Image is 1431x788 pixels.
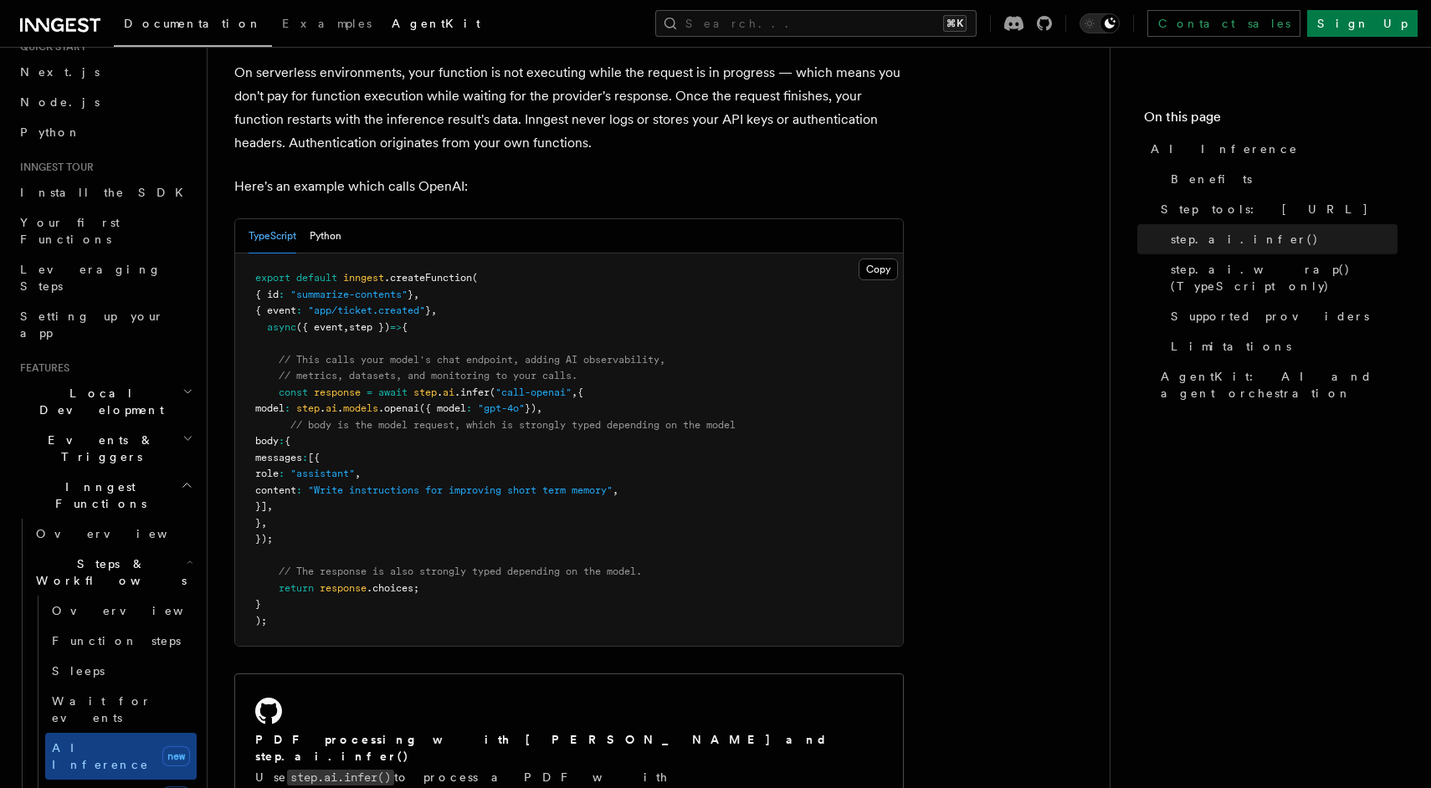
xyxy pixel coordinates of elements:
span: step [296,402,320,414]
span: // body is the model request, which is strongly typed depending on the model [290,419,736,431]
span: { [285,435,290,447]
a: AI Inferencenew [45,733,197,780]
span: Supported providers [1171,308,1369,325]
span: }) [525,402,536,414]
span: Leveraging Steps [20,263,162,293]
span: messages [255,452,302,463]
span: : [302,452,308,463]
a: Contact sales [1147,10,1300,37]
span: async [267,321,296,333]
a: step.ai.infer() [1164,224,1398,254]
a: Node.js [13,87,197,117]
span: , [431,304,437,316]
span: AgentKit: AI and agent orchestration [1161,368,1398,402]
span: : [466,402,472,414]
span: default [296,272,337,284]
span: const [279,386,308,398]
span: models [343,402,378,414]
span: response [314,386,361,398]
h2: PDF processing with [PERSON_NAME] and step.ai.infer() [255,731,883,765]
span: export [255,272,290,284]
a: Leveraging Steps [13,254,197,301]
span: Quick start [13,40,86,54]
span: : [296,304,302,316]
span: Features [13,361,69,375]
span: Limitations [1171,338,1291,355]
span: }] [255,500,267,512]
button: Toggle dark mode [1080,13,1120,33]
span: Documentation [124,17,262,30]
span: step }) [349,321,390,333]
span: Inngest tour [13,161,94,174]
p: Here's an example which calls OpenAI: [234,175,904,198]
span: step.ai.infer() [1171,231,1319,248]
span: { event [255,304,296,316]
span: } [255,598,261,610]
a: Wait for events [45,686,197,733]
span: .openai [378,402,419,414]
span: , [261,517,267,529]
span: Sleeps [52,664,105,678]
a: Examples [272,5,382,45]
span: inngest [343,272,384,284]
a: Overview [45,596,197,626]
span: Inngest Functions [13,478,181,512]
a: Your first Functions [13,207,197,254]
span: "assistant" [290,468,355,479]
span: "summarize-contents" [290,289,408,300]
span: : [285,402,290,414]
a: Supported providers [1164,301,1398,331]
span: content [255,484,296,496]
span: step.ai.wrap() (TypeScript only) [1171,261,1398,294]
a: AgentKit: AI and agent orchestration [1154,361,1398,408]
span: Next.js [20,65,100,79]
span: ( [472,272,478,284]
span: .createFunction [384,272,472,284]
span: [{ [308,452,320,463]
span: : [279,289,285,300]
span: ); [255,615,267,627]
span: Install the SDK [20,186,193,199]
button: Python [310,219,341,253]
span: Steps & Workflows [29,555,187,589]
span: AI Inference [1151,141,1298,157]
span: role [255,468,279,479]
span: AgentKit [392,17,480,30]
a: Sleeps [45,656,197,686]
span: Your first Functions [20,216,120,246]
span: , [343,321,349,333]
span: "gpt-4o" [478,402,525,414]
span: , [613,484,618,496]
span: Overview [52,604,224,617]
span: AI Inference [52,741,149,771]
button: Local Development [13,378,197,425]
a: Python [13,117,197,147]
span: // This calls your model's chat endpoint, adding AI observability, [279,354,665,366]
span: Local Development [13,385,182,418]
span: Node.js [20,95,100,109]
a: Documentation [114,5,272,47]
span: . [437,386,443,398]
span: . [337,402,343,414]
span: } [408,289,413,300]
span: new [162,746,190,766]
a: Overview [29,519,197,549]
a: Next.js [13,57,197,87]
span: ai [443,386,454,398]
a: Step tools: [URL] [1154,194,1398,224]
span: Python [20,125,81,139]
a: step.ai.wrap() (TypeScript only) [1164,254,1398,301]
span: Setting up your app [20,310,164,340]
span: => [390,321,402,333]
p: On serverless environments, your function is not executing while the request is in progress — whi... [234,61,904,155]
a: Limitations [1164,331,1398,361]
span: model [255,402,285,414]
span: { [402,321,408,333]
a: Setting up your app [13,301,197,348]
span: "app/ticket.created" [308,304,425,316]
span: { [577,386,583,398]
span: } [255,517,261,529]
span: Function steps [52,634,181,647]
code: step.ai.infer() [287,770,394,785]
span: "call-openai" [495,386,572,398]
